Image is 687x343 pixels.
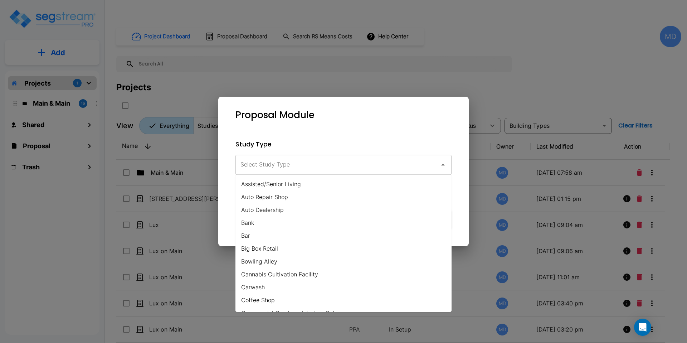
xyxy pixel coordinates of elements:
[235,281,452,294] li: Carwash
[235,294,452,306] li: Coffee Shop
[235,216,452,229] li: Bank
[235,178,452,190] li: Assisted/Senior Living
[235,306,452,319] li: Commercial Condos - Interiors Only
[235,255,452,268] li: Bowling Alley
[235,268,452,281] li: Cannabis Cultivation Facility
[235,242,452,255] li: Big Box Retail
[235,108,315,122] p: Proposal Module
[235,203,452,216] li: Auto Dealership
[634,319,651,336] div: Open Intercom Messenger
[235,190,452,203] li: Auto Repair Shop
[235,229,452,242] li: Bar
[235,139,452,149] p: Study Type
